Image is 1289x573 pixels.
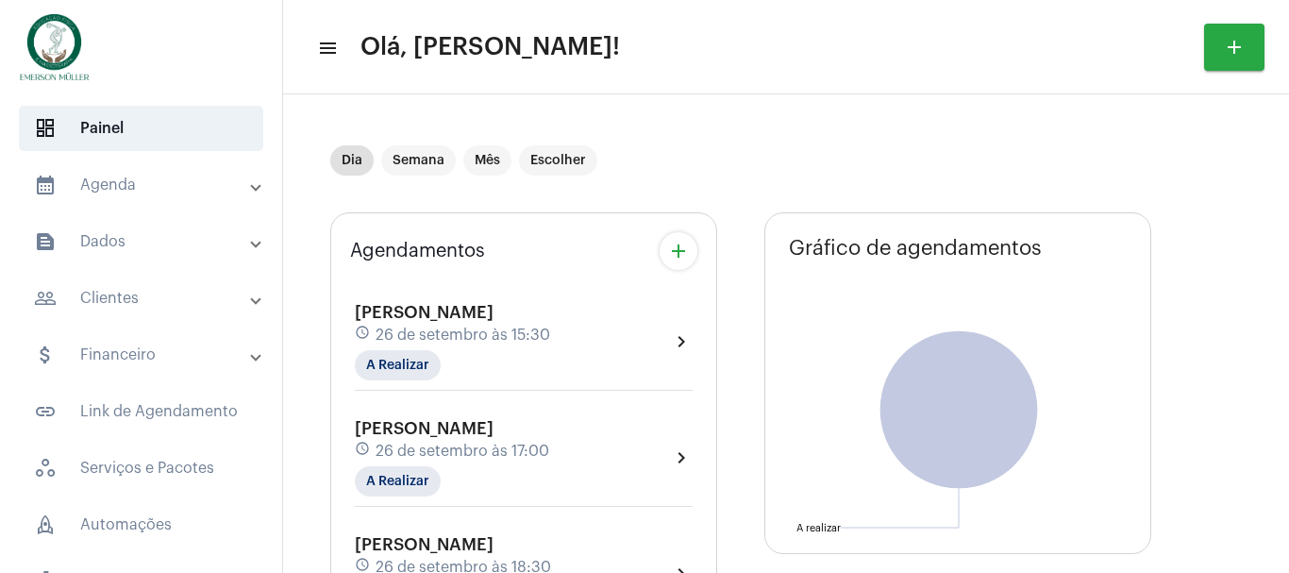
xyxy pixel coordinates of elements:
[34,344,252,366] mat-panel-title: Financeiro
[519,145,597,176] mat-chip: Escolher
[11,332,282,378] mat-expansion-panel-header: sidenav iconFinanceiro
[34,174,57,196] mat-icon: sidenav icon
[34,230,252,253] mat-panel-title: Dados
[15,9,93,85] img: 9d32caf5-495d-7087-b57b-f134ef8504d1.png
[34,117,57,140] span: sidenav icon
[34,457,57,480] span: sidenav icon
[34,230,57,253] mat-icon: sidenav icon
[11,219,282,264] mat-expansion-panel-header: sidenav iconDados
[34,344,57,366] mat-icon: sidenav icon
[376,327,550,344] span: 26 de setembro às 15:30
[34,514,57,536] span: sidenav icon
[667,240,690,262] mat-icon: add
[360,32,620,62] span: Olá, [PERSON_NAME]!
[355,304,494,321] span: [PERSON_NAME]
[317,37,336,59] mat-icon: sidenav icon
[19,389,263,434] span: Link de Agendamento
[355,536,494,553] span: [PERSON_NAME]
[355,420,494,437] span: [PERSON_NAME]
[355,325,372,345] mat-icon: schedule
[330,145,374,176] mat-chip: Dia
[1223,36,1246,59] mat-icon: add
[19,106,263,151] span: Painel
[355,350,441,380] mat-chip: A Realizar
[796,523,841,533] text: A realizar
[19,502,263,548] span: Automações
[11,276,282,321] mat-expansion-panel-header: sidenav iconClientes
[381,145,456,176] mat-chip: Semana
[355,466,441,497] mat-chip: A Realizar
[34,174,252,196] mat-panel-title: Agenda
[19,446,263,491] span: Serviços e Pacotes
[789,237,1042,260] span: Gráfico de agendamentos
[34,287,252,310] mat-panel-title: Clientes
[11,162,282,208] mat-expansion-panel-header: sidenav iconAgenda
[376,443,549,460] span: 26 de setembro às 17:00
[34,400,57,423] mat-icon: sidenav icon
[350,241,485,261] span: Agendamentos
[355,441,372,462] mat-icon: schedule
[670,330,693,353] mat-icon: chevron_right
[463,145,511,176] mat-chip: Mês
[670,447,693,469] mat-icon: chevron_right
[34,287,57,310] mat-icon: sidenav icon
